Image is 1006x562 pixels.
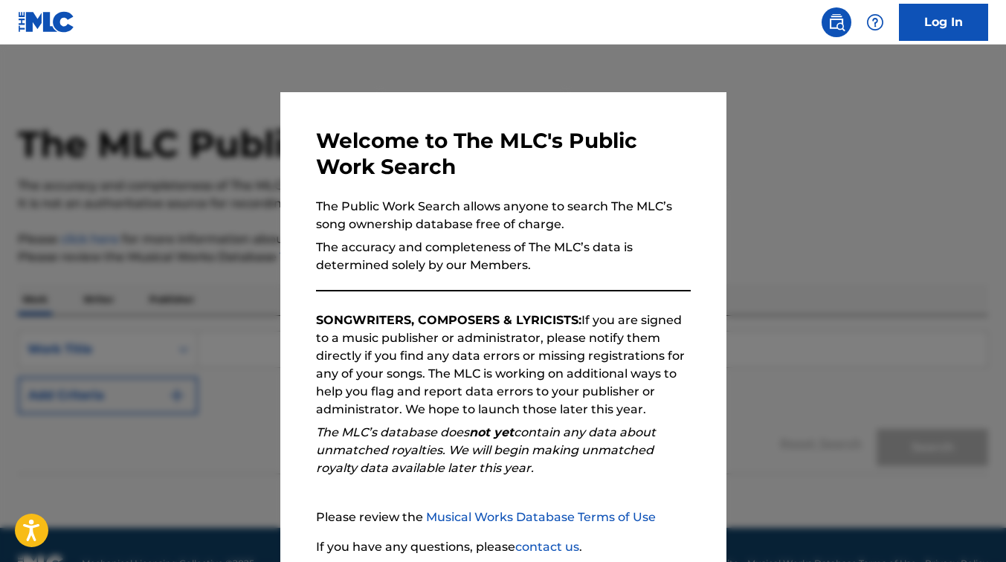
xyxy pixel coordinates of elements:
[316,128,691,180] h3: Welcome to The MLC's Public Work Search
[18,11,75,33] img: MLC Logo
[316,538,691,556] p: If you have any questions, please .
[426,510,656,524] a: Musical Works Database Terms of Use
[316,508,691,526] p: Please review the
[316,311,691,419] p: If you are signed to a music publisher or administrator, please notify them directly if you find ...
[515,540,579,554] a: contact us
[822,7,851,37] a: Public Search
[469,425,514,439] strong: not yet
[316,425,656,475] em: The MLC’s database does contain any data about unmatched royalties. We will begin making unmatche...
[860,7,890,37] div: Help
[316,239,691,274] p: The accuracy and completeness of The MLC’s data is determined solely by our Members.
[316,198,691,233] p: The Public Work Search allows anyone to search The MLC’s song ownership database free of charge.
[828,13,845,31] img: search
[866,13,884,31] img: help
[899,4,988,41] a: Log In
[316,313,581,327] strong: SONGWRITERS, COMPOSERS & LYRICISTS:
